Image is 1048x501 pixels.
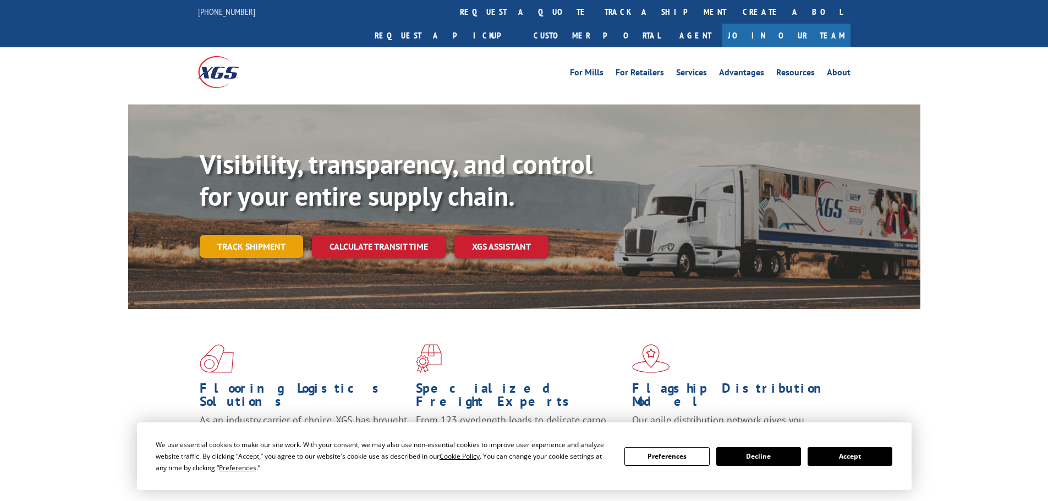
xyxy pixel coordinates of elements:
[827,68,851,80] a: About
[156,439,611,474] div: We use essential cookies to make our site work. With your consent, we may also use non-essential ...
[200,414,407,453] span: As an industry carrier of choice, XGS has brought innovation and dedication to flooring logistics...
[200,382,408,414] h1: Flooring Logistics Solutions
[137,422,912,490] div: Cookie Consent Prompt
[632,344,670,373] img: xgs-icon-flagship-distribution-model-red
[454,235,548,258] a: XGS ASSISTANT
[200,344,234,373] img: xgs-icon-total-supply-chain-intelligence-red
[440,452,480,461] span: Cookie Policy
[616,68,664,80] a: For Retailers
[668,24,722,47] a: Agent
[200,147,592,213] b: Visibility, transparency, and control for your entire supply chain.
[416,382,624,414] h1: Specialized Freight Experts
[200,235,303,258] a: Track shipment
[632,382,840,414] h1: Flagship Distribution Model
[624,447,709,466] button: Preferences
[198,6,255,17] a: [PHONE_NUMBER]
[525,24,668,47] a: Customer Portal
[808,447,892,466] button: Accept
[312,235,446,258] a: Calculate transit time
[366,24,525,47] a: Request a pickup
[416,414,624,463] p: From 123 overlength loads to delicate cargo, our experienced staff knows the best way to move you...
[776,68,815,80] a: Resources
[416,344,442,373] img: xgs-icon-focused-on-flooring-red
[719,68,764,80] a: Advantages
[716,447,801,466] button: Decline
[219,463,256,472] span: Preferences
[722,24,851,47] a: Join Our Team
[570,68,603,80] a: For Mills
[632,414,835,439] span: Our agile distribution network gives you nationwide inventory management on demand.
[676,68,707,80] a: Services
